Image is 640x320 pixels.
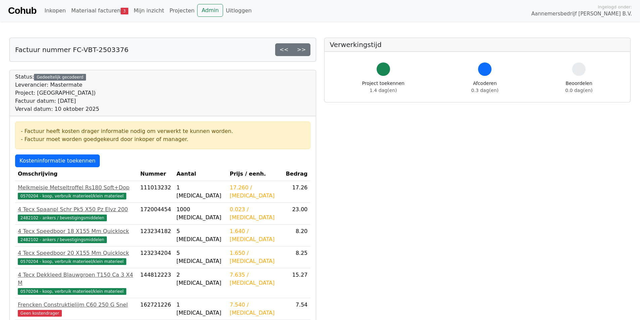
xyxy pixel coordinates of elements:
[18,184,135,200] a: Melkmeisje Metseltroffel Rs180 Soft+Dop0570204 - koop, verbruik materieel/klein materieel
[15,46,128,54] h5: Factuur nummer FC-VBT-2503376
[598,4,632,10] span: Ingelogd onder:
[283,268,310,298] td: 15.27
[18,249,135,265] a: 4 Tecx Speedboor 20 X155 Mm Quicklock0570204 - koop, verbruik materieel/klein materieel
[197,4,223,17] a: Admin
[18,271,135,287] div: 4 Tecx Dekkleed Blauwgroen T150 Ca 3 X4 M
[8,3,36,19] a: Cohub
[34,74,86,81] div: Gedeeltelijk gecodeerd
[21,127,305,135] div: - Factuur heeft kosten drager informatie nodig om verwerkt te kunnen worden.
[283,181,310,203] td: 17.26
[18,184,135,192] div: Melkmeisje Metseltroffel Rs180 Soft+Dop
[283,225,310,246] td: 8.20
[15,105,99,113] div: Verval datum: 10 oktober 2025
[138,298,174,320] td: 162721226
[21,135,305,143] div: - Factuur moet worden goedgekeurd door inkoper of manager.
[138,246,174,268] td: 123234204
[18,310,62,317] span: Geen kostendrager
[362,80,404,94] div: Project toekennen
[69,4,131,17] a: Materiaal facturen3
[15,81,99,89] div: Leverancier: Mastermate
[370,88,397,93] span: 1.4 dag(en)
[138,268,174,298] td: 144812223
[42,4,68,17] a: Inkopen
[223,4,254,17] a: Uitloggen
[230,249,280,265] div: 1.650 / [MEDICAL_DATA]
[330,41,625,49] h5: Verwerkingstijd
[18,205,135,222] a: 4 Tecx Spaanpl Schr Pk5 X50 Pz Elvz 2002482102 - ankers / bevestigingsmiddelen
[176,205,224,222] div: 1000 [MEDICAL_DATA]
[176,227,224,243] div: 5 [MEDICAL_DATA]
[138,167,174,181] th: Nummer
[15,73,99,113] div: Status:
[18,301,135,317] a: Frencken Construktielijm C60 250 G SnelGeen kostendrager
[167,4,197,17] a: Projecten
[230,205,280,222] div: 0.023 / [MEDICAL_DATA]
[275,43,293,56] a: <<
[531,10,632,18] span: Aannemersbedrijf [PERSON_NAME] B.V.
[131,4,167,17] a: Mijn inzicht
[565,80,593,94] div: Beoordelen
[18,249,135,257] div: 4 Tecx Speedboor 20 X155 Mm Quicklock
[18,227,135,235] div: 4 Tecx Speedboor 18 X155 Mm Quicklock
[293,43,310,56] a: >>
[138,181,174,203] td: 111013232
[283,298,310,320] td: 7.54
[230,271,280,287] div: 7.635 / [MEDICAL_DATA]
[230,227,280,243] div: 1.640 / [MEDICAL_DATA]
[18,205,135,214] div: 4 Tecx Spaanpl Schr Pk5 X50 Pz Elvz 200
[283,246,310,268] td: 8.25
[18,271,135,295] a: 4 Tecx Dekkleed Blauwgroen T150 Ca 3 X4 M0570204 - koop, verbruik materieel/klein materieel
[18,236,107,243] span: 2482102 - ankers / bevestigingsmiddelen
[18,258,126,265] span: 0570204 - koop, verbruik materieel/klein materieel
[18,301,135,309] div: Frencken Construktielijm C60 250 G Snel
[174,167,227,181] th: Aantal
[18,215,107,221] span: 2482102 - ankers / bevestigingsmiddelen
[15,154,100,167] a: Kosteninformatie toekennen
[138,225,174,246] td: 123234182
[230,184,280,200] div: 17.260 / [MEDICAL_DATA]
[15,89,99,97] div: Project: [GEOGRAPHIC_DATA])
[283,167,310,181] th: Bedrag
[176,271,224,287] div: 2 [MEDICAL_DATA]
[176,301,224,317] div: 1 [MEDICAL_DATA]
[176,184,224,200] div: 1 [MEDICAL_DATA]
[15,167,138,181] th: Omschrijving
[471,80,499,94] div: Afcoderen
[121,8,128,14] span: 3
[138,203,174,225] td: 172004454
[18,227,135,243] a: 4 Tecx Speedboor 18 X155 Mm Quicklock2482102 - ankers / bevestigingsmiddelen
[230,301,280,317] div: 7.540 / [MEDICAL_DATA]
[15,97,99,105] div: Factuur datum: [DATE]
[18,193,126,199] span: 0570204 - koop, verbruik materieel/klein materieel
[227,167,283,181] th: Prijs / eenh.
[283,203,310,225] td: 23.00
[565,88,593,93] span: 0.0 dag(en)
[18,288,126,295] span: 0570204 - koop, verbruik materieel/klein materieel
[471,88,499,93] span: 0.3 dag(en)
[176,249,224,265] div: 5 [MEDICAL_DATA]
